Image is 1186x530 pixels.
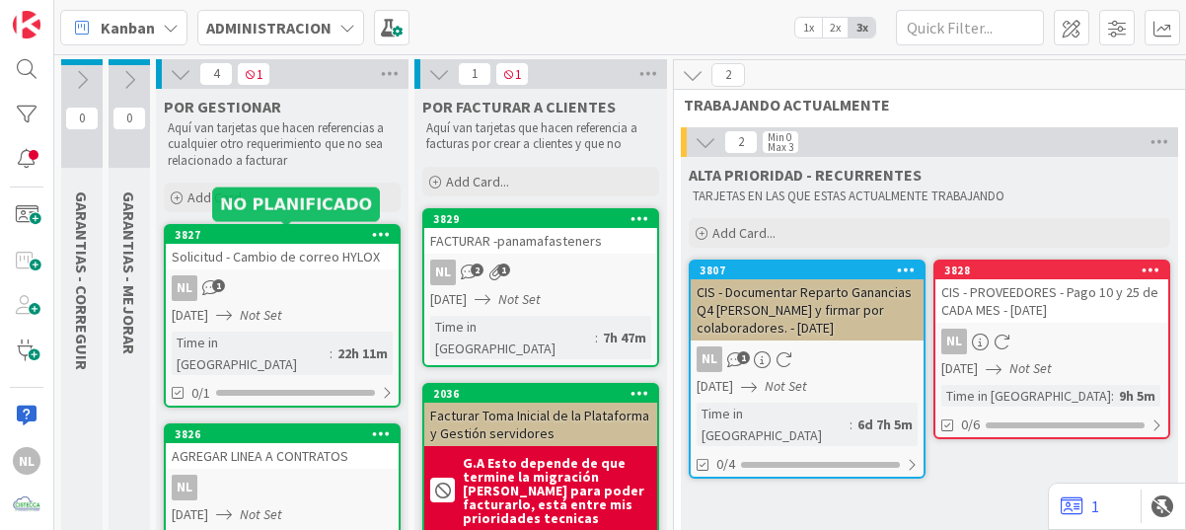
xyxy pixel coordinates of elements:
span: GARANTIAS - MEJORAR [119,191,139,354]
span: [DATE] [172,504,208,525]
i: Not Set [240,306,282,324]
span: 0 [112,107,146,130]
div: NL [941,329,967,354]
div: FACTURAR -panamafasteners [424,228,657,254]
div: NL [430,260,456,285]
i: Not Set [498,290,541,308]
span: [DATE] [430,289,467,310]
span: 1 [237,62,270,86]
span: Add Card... [446,173,509,190]
span: 0/4 [716,454,735,475]
span: 1 [497,264,510,276]
div: 3827 [175,228,399,242]
div: NL [166,275,399,301]
span: 1 [737,351,750,364]
span: Add Card... [712,224,776,242]
span: 2 [724,130,758,154]
span: : [1111,385,1114,407]
div: 9h 5m [1114,385,1160,407]
span: : [330,342,333,364]
div: 3807CIS - Documentar Reparto Ganancias Q4 [PERSON_NAME] y firmar por colaboradores. - [DATE] [691,262,924,341]
span: 4 [199,62,233,86]
div: 3828 [944,264,1168,277]
div: 3826 [166,425,399,443]
span: [DATE] [172,305,208,326]
div: NL [697,346,722,372]
span: : [850,414,852,435]
div: NL [935,329,1168,354]
div: Min 0 [768,132,791,142]
div: 3807 [691,262,924,279]
span: 1 [458,62,491,86]
div: Time in [GEOGRAPHIC_DATA] [172,332,330,375]
div: 6d 7h 5m [852,414,918,435]
div: 3826AGREGAR LINEA A CONTRATOS [166,425,399,469]
img: Visit kanbanzone.com [13,11,40,38]
i: Not Set [765,377,807,395]
span: Add Card... [187,189,251,206]
span: POR FACTURAR A CLIENTES [422,97,616,116]
b: ADMINISTRACION [206,18,332,38]
div: 3827 [166,226,399,244]
i: Not Set [1009,359,1052,377]
div: CIS - PROVEEDORES - Pago 10 y 25 de CADA MES - [DATE] [935,279,1168,323]
div: 3828 [935,262,1168,279]
div: Time in [GEOGRAPHIC_DATA] [430,316,595,359]
div: 3829 [433,212,657,226]
span: GARANTIAS - CORREGUIR [72,191,92,370]
div: NL [424,260,657,285]
div: CIS - Documentar Reparto Ganancias Q4 [PERSON_NAME] y firmar por colaboradores. - [DATE] [691,279,924,341]
span: 2 [471,264,483,276]
span: 1 [495,62,529,86]
div: 2036Facturar Toma Inicial de la Plataforma y Gestión servidores [424,385,657,446]
div: 7h 47m [598,327,651,348]
div: 3826 [175,427,399,441]
div: 3807 [700,264,924,277]
span: POR GESTIONAR [164,97,281,116]
div: NL [13,447,40,475]
span: [DATE] [941,358,978,379]
div: Max 3 [768,142,793,152]
div: NL [172,275,197,301]
div: NL [166,475,399,500]
h5: NO PLANIFICADO [220,194,372,213]
p: Aquí van tarjetas que hacen referencia a facturas por crear a clientes y que no [426,120,655,153]
div: Time in [GEOGRAPHIC_DATA] [697,403,850,446]
span: : [595,327,598,348]
div: 2036 [433,387,657,401]
p: Aquí van tarjetas que hacen referencias a cualquier otro requerimiento que no sea relacionado a f... [168,120,397,169]
div: NL [172,475,197,500]
input: Quick Filter... [896,10,1044,45]
img: avatar [13,492,40,519]
span: 2x [822,18,849,38]
a: 1 [1061,494,1099,518]
div: 3828CIS - PROVEEDORES - Pago 10 y 25 de CADA MES - [DATE] [935,262,1168,323]
span: ALTA PRIORIDAD - RECURRENTES [689,165,922,185]
span: TRABAJANDO ACTUALMENTE [684,95,1160,114]
div: 22h 11m [333,342,393,364]
div: 3829 [424,210,657,228]
div: Facturar Toma Inicial de la Plataforma y Gestión servidores [424,403,657,446]
div: 2036 [424,385,657,403]
div: NL [691,346,924,372]
div: 3827Solicitud - Cambio de correo HYLOX [166,226,399,269]
span: 0/6 [961,415,980,435]
span: 1x [795,18,822,38]
span: 0 [65,107,99,130]
p: TARJETAS EN LAS QUE ESTAS ACTUALMENTE TRABAJANDO [693,189,1166,204]
span: Kanban [101,16,155,39]
span: 0/1 [191,383,210,404]
div: 3829FACTURAR -panamafasteners [424,210,657,254]
i: Not Set [240,505,282,523]
span: 3x [849,18,875,38]
div: Time in [GEOGRAPHIC_DATA] [941,385,1111,407]
span: 1 [212,279,225,292]
div: AGREGAR LINEA A CONTRATOS [166,443,399,469]
div: Solicitud - Cambio de correo HYLOX [166,244,399,269]
span: [DATE] [697,376,733,397]
b: G.A Esto depende de que termine la migración [PERSON_NAME] para poder facturarlo, está entre mis ... [463,456,651,525]
span: 2 [711,63,745,87]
